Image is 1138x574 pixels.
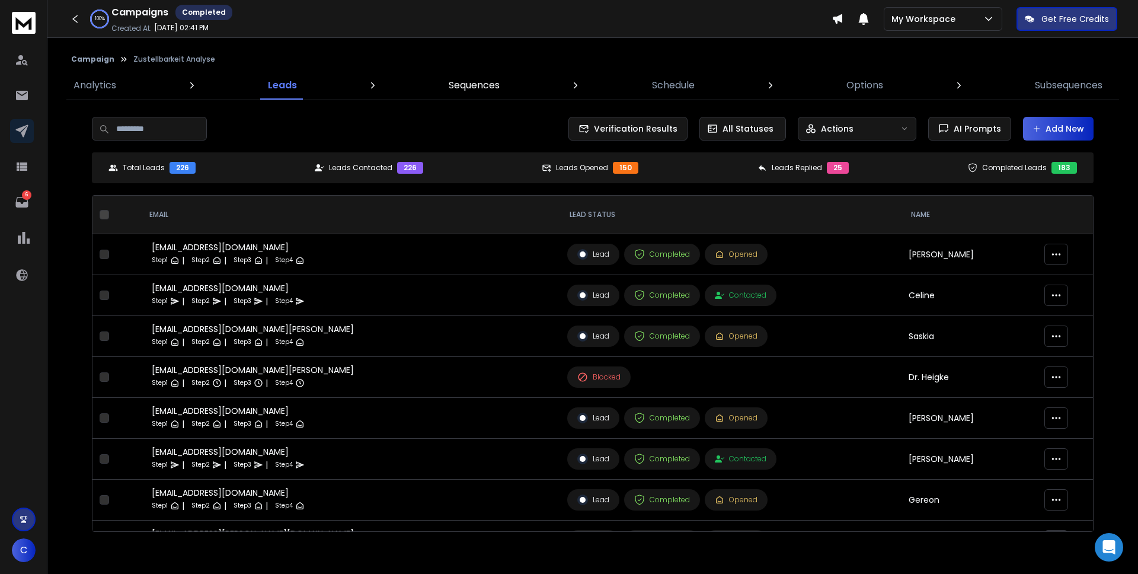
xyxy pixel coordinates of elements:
div: [EMAIL_ADDRESS][DOMAIN_NAME] [152,405,305,417]
td: Dr. Heigke [902,357,1037,398]
p: Leads Opened [556,163,608,173]
div: Opened [715,495,757,505]
p: | [182,459,184,471]
p: Step 2 [191,336,210,348]
p: Step 3 [234,459,251,471]
p: Leads [268,78,297,93]
div: Completed [175,5,232,20]
div: Lead [577,454,609,464]
p: Step 4 [275,500,293,512]
p: Get Free Credits [1041,13,1109,25]
div: [EMAIL_ADDRESS][DOMAIN_NAME][PERSON_NAME] [152,323,354,335]
div: Completed [634,290,690,301]
p: 100 % [95,15,105,23]
th: EMAIL [140,196,560,234]
div: Lead [577,331,609,342]
p: Step 2 [191,418,210,430]
p: Step 3 [234,254,251,266]
div: [EMAIL_ADDRESS][PERSON_NAME][DOMAIN_NAME] [152,528,354,540]
p: | [266,336,268,348]
p: | [224,418,226,430]
div: Completed [634,331,690,342]
p: | [224,500,226,512]
p: | [266,377,268,389]
div: Lead [577,290,609,301]
p: | [224,459,226,471]
p: Actions [821,123,853,135]
button: Verification Results [568,117,688,141]
button: Add New [1023,117,1094,141]
p: Step 1 [152,336,168,348]
p: Step 4 [275,377,293,389]
p: Step 1 [152,377,168,389]
p: Step 3 [234,377,251,389]
p: | [266,295,268,307]
div: 25 [827,162,849,174]
div: Completed [634,413,690,423]
td: Saskia [902,316,1037,357]
p: Step 1 [152,254,168,266]
td: Thilo [902,521,1037,562]
p: Step 4 [275,254,293,266]
p: | [182,500,184,512]
a: Sequences [442,71,507,100]
div: Open Intercom Messenger [1095,533,1123,562]
p: Step 4 [275,418,293,430]
p: | [182,418,184,430]
th: NAME [902,196,1037,234]
a: Subsequences [1028,71,1110,100]
span: Verification Results [589,123,677,135]
h1: Campaigns [111,5,168,20]
p: [DATE] 02:41 PM [154,23,209,33]
div: Contacted [715,291,766,300]
button: Get Free Credits [1016,7,1117,31]
div: Blocked [577,372,621,382]
p: | [224,336,226,348]
p: Step 2 [191,377,210,389]
a: Schedule [645,71,702,100]
div: 150 [613,162,638,174]
div: Contacted [715,454,766,464]
a: 6 [10,190,34,214]
td: Celine [902,275,1037,316]
p: | [266,418,268,430]
p: Step 4 [275,336,293,348]
p: 6 [22,190,31,200]
p: Step 3 [234,418,251,430]
div: Lead [577,495,609,505]
div: [EMAIL_ADDRESS][DOMAIN_NAME] [152,282,305,294]
p: Leads Replied [772,163,822,173]
p: | [182,336,184,348]
p: Total Leads [123,163,165,173]
button: AI Prompts [928,117,1011,141]
p: Sequences [449,78,500,93]
p: Schedule [652,78,695,93]
p: Step 1 [152,500,168,512]
a: Analytics [66,71,123,100]
p: | [266,254,268,266]
p: Step 2 [191,254,210,266]
button: C [12,538,36,562]
td: [PERSON_NAME] [902,398,1037,439]
div: 183 [1051,162,1077,174]
p: Step 1 [152,418,168,430]
p: | [224,254,226,266]
p: Step 2 [191,500,210,512]
div: Lead [577,413,609,423]
div: [EMAIL_ADDRESS][DOMAIN_NAME] [152,241,305,253]
div: Opened [715,331,757,341]
img: logo [12,12,36,34]
p: | [224,295,226,307]
a: Options [839,71,890,100]
p: Step 4 [275,459,293,471]
td: [PERSON_NAME] [902,439,1037,480]
p: Step 3 [234,295,251,307]
p: All Statuses [723,123,773,135]
div: 226 [397,162,423,174]
div: [EMAIL_ADDRESS][DOMAIN_NAME] [152,487,305,499]
span: AI Prompts [949,123,1001,135]
p: Step 1 [152,459,168,471]
p: Zustellbarkeit Analyse [133,55,215,64]
p: Leads Contacted [329,163,392,173]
